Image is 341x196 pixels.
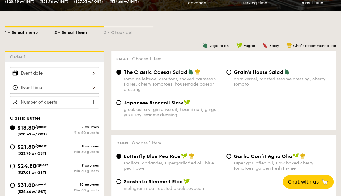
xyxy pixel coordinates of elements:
span: ($34.66 w/ GST) [17,190,47,194]
span: ($20.49 w/ GST) [17,132,47,136]
img: icon-vegan.f8ff3823.svg [183,178,190,184]
span: Butterfly Blue Pea Rice [124,153,181,159]
span: Salad [116,57,128,61]
span: $24.80 [17,163,36,169]
div: 3 - Check out [104,27,153,36]
img: icon-vegetarian.fe4039eb.svg [202,42,208,48]
img: icon-vegan.f8ff3823.svg [184,100,190,105]
div: greek extra virgin olive oil, kizami nori, ginger, yuzu soy-sesame dressing [124,107,221,117]
span: Vegan [244,44,255,48]
div: corn kernel, roasted sesame dressing, cherry tomato [234,76,331,87]
img: icon-add.58712e84.svg [90,96,99,108]
img: icon-vegan.f8ff3823.svg [236,42,242,48]
div: 10 courses [54,182,99,187]
span: /guest [35,125,47,129]
span: Chat with us [288,179,319,185]
div: shallots, coriander, supergarlicfied oil, blue pea flower [124,160,221,171]
img: icon-spicy.37a8142b.svg [262,42,268,48]
span: Order 1 [10,54,28,60]
img: icon-chef-hat.a58ddaea.svg [300,153,305,159]
input: Japanese Broccoli Slawgreek extra virgin olive oil, kizami nori, ginger, yuzu soy-sesame dressing [116,100,121,105]
img: icon-vegetarian.fe4039eb.svg [188,69,194,75]
span: 🦙 [321,178,329,185]
span: Choose 1 item [132,56,161,62]
div: multigrain rice, roasted black soybean [124,186,221,191]
div: Min 30 guests [54,188,99,192]
button: Chat with us🦙 [283,175,334,189]
span: Mains [116,141,128,145]
span: Classic Buffet [10,116,40,121]
span: $31.80 [17,182,35,189]
input: $24.80/guest($27.03 w/ GST)9 coursesMin 30 guests [10,164,15,168]
input: Number of guests [10,96,99,108]
img: icon-chef-hat.a58ddaea.svg [195,69,200,75]
span: /guest [35,182,47,186]
div: 1 - Select menu [5,27,54,36]
input: The Classic Caesar Saladromaine lettuce, croutons, shaved parmesan flakes, cherry tomatoes, house... [116,70,121,75]
div: 2 - Select items [54,27,104,36]
span: ($23.76 w/ GST) [17,151,46,156]
span: Spicy [269,44,279,48]
input: Sanshoku Steamed Ricemultigrain rice, roasted black soybean [116,179,121,184]
span: Chef's recommendation [293,44,336,48]
img: icon-reduce.1d2dbef1.svg [80,96,90,108]
input: $31.80/guest($34.66 w/ GST)10 coursesMin 30 guests [10,183,15,188]
div: Min 30 guests [54,169,99,173]
span: /guest [36,163,48,167]
input: $21.80/guest($23.76 w/ GST)8 coursesMin 30 guests [10,144,15,149]
div: Min 40 guests [54,130,99,135]
img: icon-vegan.f8ff3823.svg [293,153,299,159]
input: Grain's House Saladcorn kernel, roasted sesame dressing, cherry tomato [226,70,231,75]
span: ($27.03 w/ GST) [17,170,46,175]
img: icon-chef-hat.a58ddaea.svg [286,42,292,48]
input: $18.80/guest($20.49 w/ GST)7 coursesMin 40 guests [10,125,15,130]
span: Choose 1 item [132,140,161,146]
div: 8 courses [54,144,99,148]
span: Sanshoku Steamed Rice [124,179,183,185]
div: 7 courses [54,125,99,129]
div: romaine lettuce, croutons, shaved parmesan flakes, cherry tomatoes, housemade caesar dressing [124,76,221,92]
img: icon-vegan.f8ff3823.svg [181,153,187,159]
span: $18.80 [17,124,35,131]
input: Butterfly Blue Pea Riceshallots, coriander, supergarlicfied oil, blue pea flower [116,154,121,159]
img: icon-chef-hat.a58ddaea.svg [189,153,194,159]
span: /guest [35,144,47,148]
span: Garlic Confit Aglio Olio [234,153,292,159]
input: Event time [10,82,99,94]
span: Vegetarian [209,44,229,48]
div: super garlicfied oil, slow baked cherry tomatoes, garden fresh thyme [234,160,331,171]
span: The Classic Caesar Salad [124,69,187,75]
span: Grain's House Salad [234,69,283,75]
input: Garlic Confit Aglio Oliosuper garlicfied oil, slow baked cherry tomatoes, garden fresh thyme [226,154,231,159]
img: icon-vegetarian.fe4039eb.svg [284,69,290,75]
div: 9 courses [54,163,99,168]
span: $21.80 [17,143,35,150]
span: Japanese Broccoli Slaw [124,100,183,106]
div: Min 30 guests [54,150,99,154]
input: Event date [10,67,99,79]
